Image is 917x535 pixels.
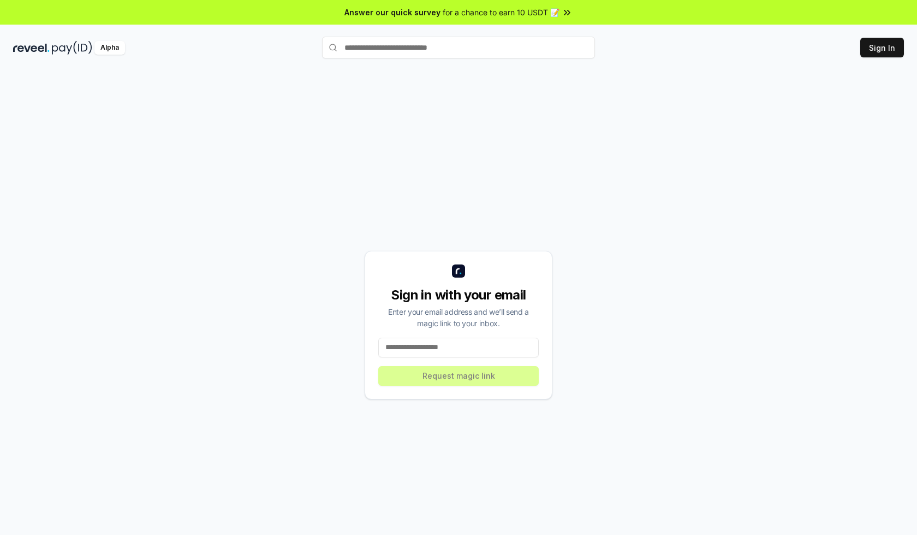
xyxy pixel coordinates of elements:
[344,7,440,18] span: Answer our quick survey
[13,41,50,55] img: reveel_dark
[52,41,92,55] img: pay_id
[860,38,904,57] button: Sign In
[378,306,539,329] div: Enter your email address and we’ll send a magic link to your inbox.
[443,7,559,18] span: for a chance to earn 10 USDT 📝
[452,264,465,278] img: logo_small
[378,286,539,304] div: Sign in with your email
[94,41,125,55] div: Alpha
